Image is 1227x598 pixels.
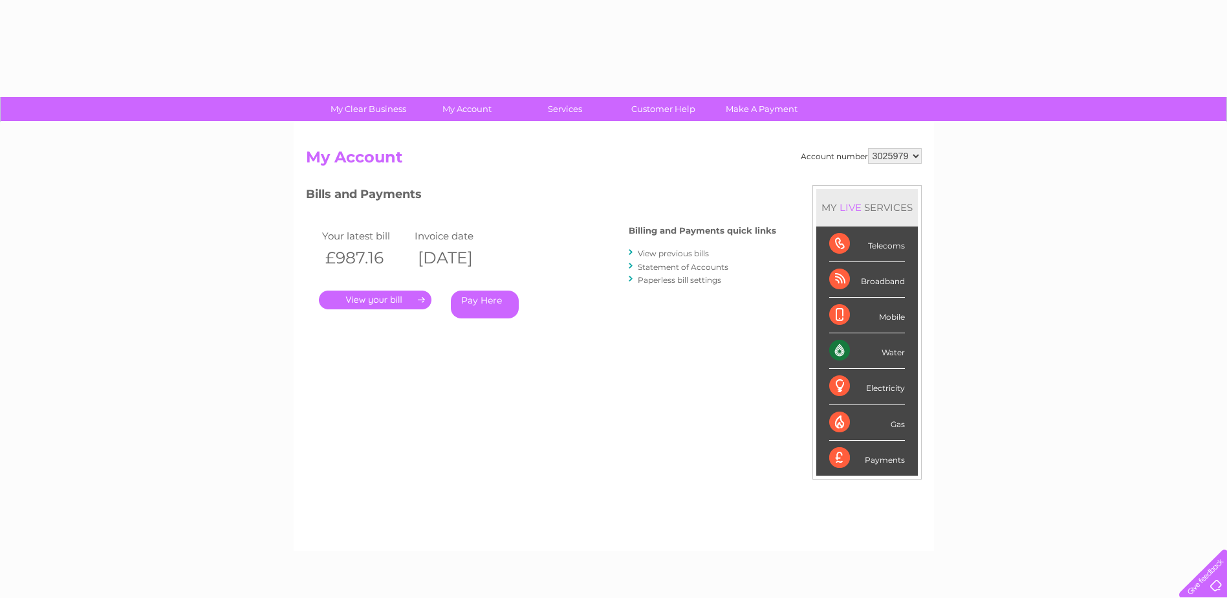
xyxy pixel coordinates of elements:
[629,226,776,236] h4: Billing and Payments quick links
[411,245,505,271] th: [DATE]
[315,97,422,121] a: My Clear Business
[319,291,431,309] a: .
[610,97,717,121] a: Customer Help
[829,262,905,298] div: Broadband
[413,97,520,121] a: My Account
[816,189,918,226] div: MY SERVICES
[829,298,905,333] div: Mobile
[411,227,505,245] td: Invoice date
[837,201,864,214] div: LIVE
[319,245,412,271] th: £987.16
[306,185,776,208] h3: Bills and Payments
[829,405,905,441] div: Gas
[306,148,922,173] h2: My Account
[451,291,519,318] a: Pay Here
[638,275,721,285] a: Paperless bill settings
[319,227,412,245] td: Your latest bill
[512,97,618,121] a: Services
[638,249,709,258] a: View previous bills
[829,227,905,262] div: Telecoms
[829,369,905,404] div: Electricity
[801,148,922,164] div: Account number
[829,441,905,476] div: Payments
[638,262,728,272] a: Statement of Accounts
[829,333,905,369] div: Water
[708,97,815,121] a: Make A Payment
